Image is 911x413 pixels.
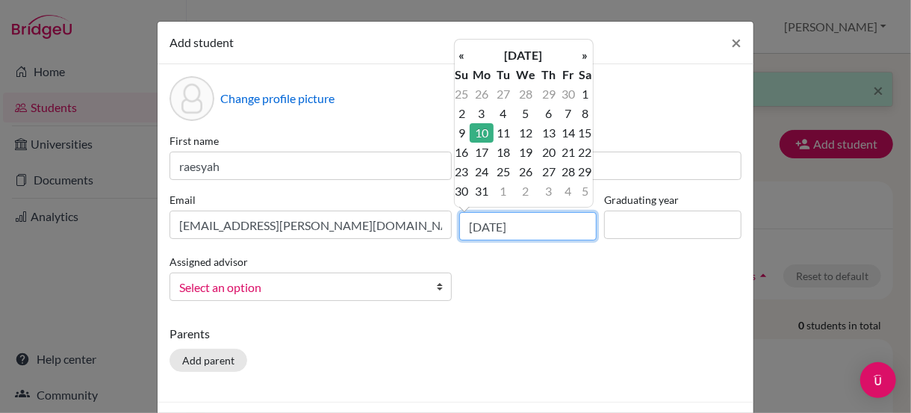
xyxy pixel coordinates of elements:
th: Su [455,65,470,84]
label: Surname [459,133,741,149]
td: 9 [455,123,470,143]
div: Open Intercom Messenger [860,362,896,398]
label: Assigned advisor [170,254,248,270]
label: Graduating year [604,192,741,208]
td: 11 [494,123,512,143]
td: 30 [559,84,577,104]
th: Mo [470,65,494,84]
td: 15 [578,123,593,143]
td: 25 [455,84,470,104]
td: 17 [470,143,494,162]
th: » [578,46,593,65]
td: 3 [470,104,494,123]
td: 18 [494,143,512,162]
td: 12 [513,123,539,143]
td: 6 [539,104,559,123]
span: Select an option [179,278,423,297]
td: 14 [559,123,577,143]
td: 3 [539,181,559,201]
td: 24 [470,162,494,181]
td: 28 [513,84,539,104]
th: « [455,46,470,65]
td: 8 [578,104,593,123]
td: 27 [494,84,512,104]
td: 27 [539,162,559,181]
td: 22 [578,143,593,162]
td: 5 [578,181,593,201]
button: Close [719,22,753,63]
button: Add parent [170,349,247,372]
td: 4 [494,104,512,123]
td: 10 [470,123,494,143]
td: 29 [578,162,593,181]
td: 4 [559,181,577,201]
th: We [513,65,539,84]
th: Th [539,65,559,84]
p: Parents [170,325,741,343]
td: 29 [539,84,559,104]
td: 5 [513,104,539,123]
th: Tu [494,65,512,84]
div: Profile picture [170,76,214,121]
td: 25 [494,162,512,181]
td: 23 [455,162,470,181]
label: Email [170,192,452,208]
td: 28 [559,162,577,181]
label: First name [170,133,452,149]
td: 21 [559,143,577,162]
td: 30 [455,181,470,201]
td: 19 [513,143,539,162]
td: 20 [539,143,559,162]
span: × [731,31,741,53]
th: Sa [578,65,593,84]
span: Add student [170,35,234,49]
input: dd/mm/yyyy [459,212,597,240]
td: 2 [455,104,470,123]
td: 7 [559,104,577,123]
th: [DATE] [470,46,578,65]
td: 1 [578,84,593,104]
td: 16 [455,143,470,162]
td: 31 [470,181,494,201]
td: 2 [513,181,539,201]
td: 26 [513,162,539,181]
td: 1 [494,181,512,201]
td: 26 [470,84,494,104]
th: Fr [559,65,577,84]
td: 13 [539,123,559,143]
